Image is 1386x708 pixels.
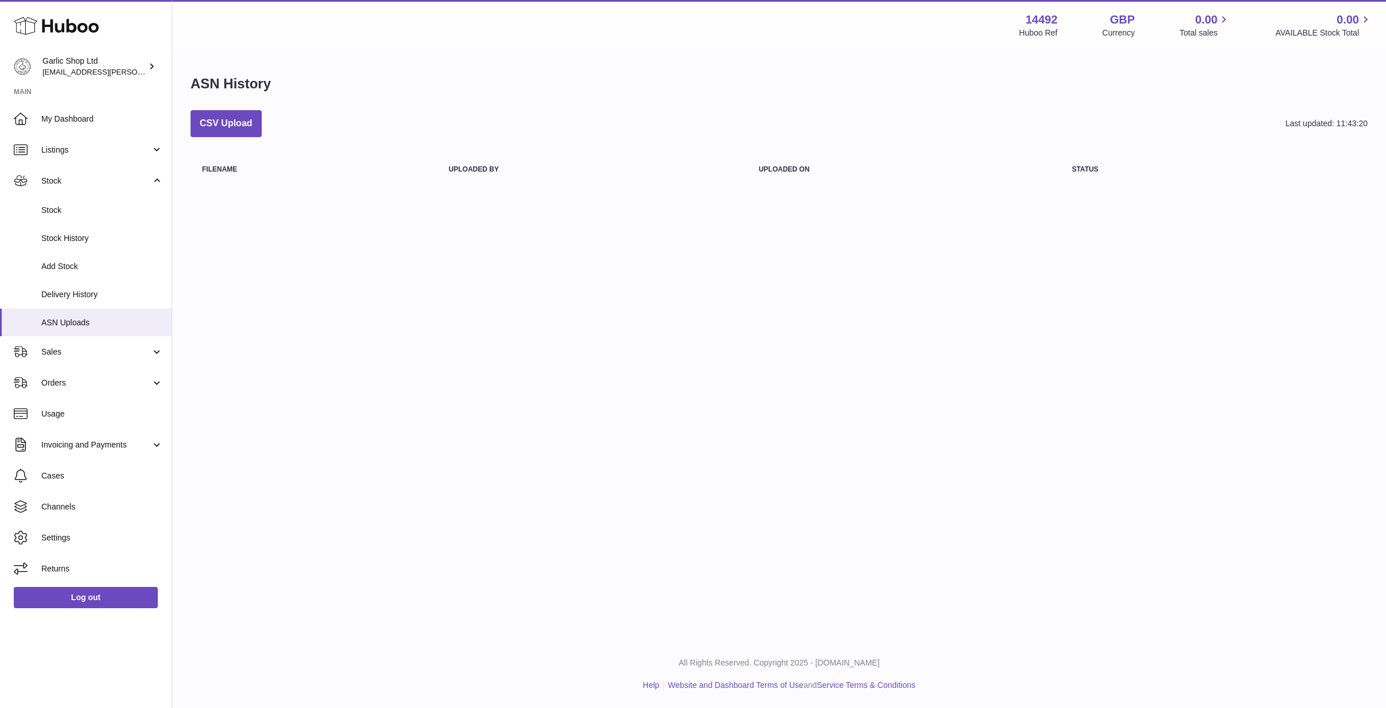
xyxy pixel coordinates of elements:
strong: 14492 [1026,12,1058,28]
span: Total sales [1179,28,1230,38]
span: Stock [41,205,163,216]
div: Last updated: 11:43:20 [1286,118,1368,129]
a: Log out [14,587,158,608]
h1: ASN History [191,75,271,93]
span: Sales [41,347,151,357]
span: ASN Uploads [41,317,163,328]
span: 0.00 [1195,12,1218,28]
p: All Rights Reserved. Copyright 2025 - [DOMAIN_NAME] [181,658,1377,668]
div: Garlic Shop Ltd [42,56,146,77]
span: AVAILABLE Stock Total [1275,28,1372,38]
span: My Dashboard [41,114,163,125]
a: Website and Dashboard Terms of Use [668,680,803,690]
th: Status [1061,154,1271,185]
th: actions [1270,154,1368,185]
span: Channels [41,501,163,512]
span: Settings [41,532,163,543]
img: alec.veit@garlicshop.co.uk [14,58,31,75]
a: Help [643,680,659,690]
th: Uploaded by [437,154,747,185]
span: 0.00 [1337,12,1359,28]
a: 0.00 Total sales [1179,12,1230,38]
th: Uploaded on [747,154,1061,185]
span: Usage [41,409,163,419]
div: Currency [1102,28,1135,38]
span: Add Stock [41,261,163,272]
button: CSV Upload [191,110,262,137]
span: Delivery History [41,289,163,300]
th: Filename [191,154,437,185]
span: Invoicing and Payments [41,439,151,450]
span: Stock History [41,233,163,244]
span: Orders [41,378,151,388]
div: Huboo Ref [1019,28,1058,38]
strong: GBP [1110,12,1135,28]
a: Service Terms & Conditions [817,680,915,690]
span: Listings [41,145,151,155]
span: Stock [41,176,151,186]
span: [EMAIL_ADDRESS][PERSON_NAME][DOMAIN_NAME] [42,67,230,76]
a: 0.00 AVAILABLE Stock Total [1275,12,1372,38]
span: Cases [41,470,163,481]
span: Returns [41,563,163,574]
li: and [664,680,915,691]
